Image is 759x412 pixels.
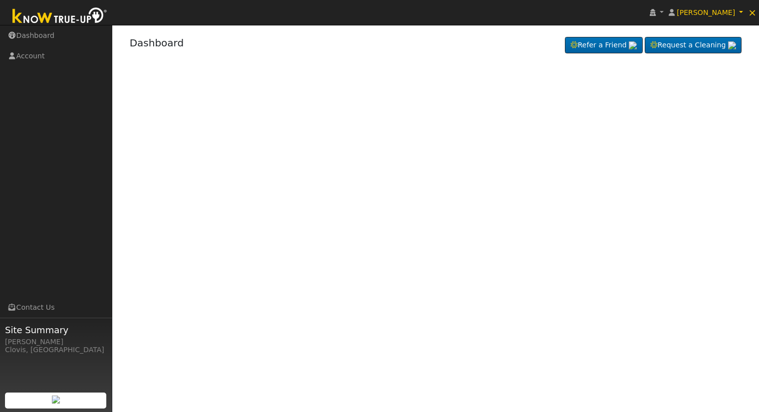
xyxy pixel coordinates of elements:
img: retrieve [629,41,637,49]
span: [PERSON_NAME] [677,8,735,16]
img: retrieve [52,396,60,404]
span: × [748,6,757,18]
div: [PERSON_NAME] [5,337,107,347]
a: Refer a Friend [565,37,643,54]
span: Site Summary [5,323,107,337]
a: Dashboard [130,37,184,49]
img: Know True-Up [7,5,112,28]
img: retrieve [728,41,736,49]
a: Request a Cleaning [645,37,742,54]
div: Clovis, [GEOGRAPHIC_DATA] [5,345,107,355]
